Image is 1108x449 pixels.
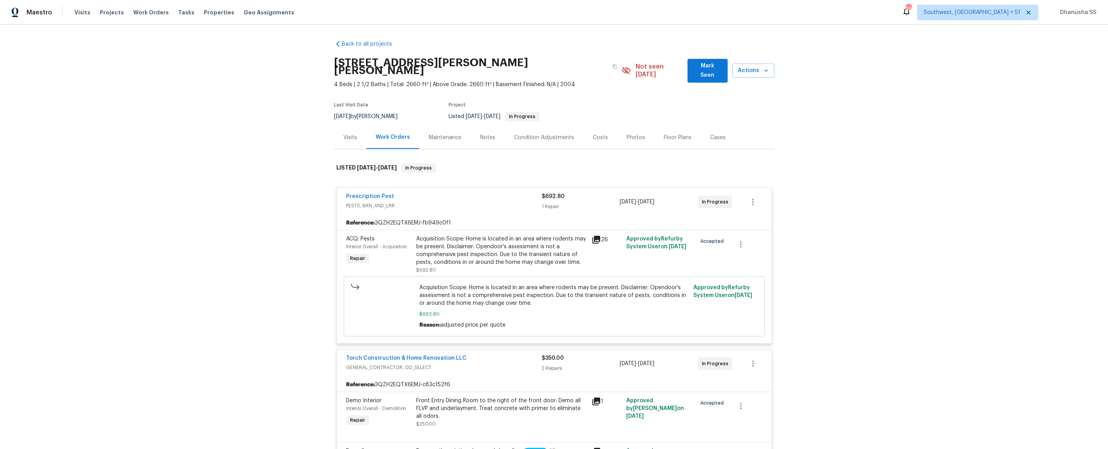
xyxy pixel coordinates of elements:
[593,134,608,141] div: Costs
[378,165,397,170] span: [DATE]
[906,5,911,12] div: 692
[357,165,376,170] span: [DATE]
[419,322,441,328] span: Reason:
[346,406,406,411] span: Interior Overall - Demolition
[419,310,689,318] span: $692.80
[441,322,505,328] span: adjusted price per quote
[924,9,1020,16] span: Southwest, [GEOGRAPHIC_DATA] + 51
[480,134,495,141] div: Notes
[620,198,654,206] span: -
[700,237,727,245] span: Accepted
[429,134,461,141] div: Maintenance
[664,134,691,141] div: Floor Plans
[133,9,169,16] span: Work Orders
[620,361,636,366] span: [DATE]
[466,114,482,119] span: [DATE]
[626,414,644,419] span: [DATE]
[334,112,407,121] div: by [PERSON_NAME]
[693,285,752,298] span: Approved by Refurby System User on
[449,114,539,119] span: Listed
[466,114,500,119] span: -
[419,284,689,307] span: Acquisition Scope: Home is located in an area where rodents may be present. Disclaimer: Opendoor'...
[178,10,194,15] span: Tasks
[627,134,645,141] div: Photos
[702,198,732,206] span: In Progress
[244,9,294,16] span: Geo Assignments
[620,199,636,205] span: [DATE]
[700,399,727,407] span: Accepted
[27,9,52,16] span: Maestro
[416,397,587,420] div: Front Entry Dining Room to the right of the front door: Demo all FLVP and underlayment. Treat con...
[620,360,654,368] span: -
[638,361,654,366] span: [DATE]
[416,235,587,266] div: Acquisition Scope: Home is located in an area where rodents may be present. Disclaimer: Opendoor'...
[346,202,542,210] span: PESTS, BRN_AND_LRR
[416,268,436,272] span: $692.80
[334,114,350,119] span: [DATE]
[702,360,732,368] span: In Progress
[638,199,654,205] span: [DATE]
[347,255,368,262] span: Repair
[346,355,467,361] a: Torch Construction & Home Renovation LLC
[346,219,375,227] b: Reference:
[336,163,397,173] h6: LISTED
[74,9,90,16] span: Visits
[608,60,622,74] button: Copy Address
[542,364,620,372] div: 2 Repairs
[687,59,728,83] button: Mark Seen
[694,61,721,80] span: Mark Seen
[592,235,622,244] div: 26
[626,398,684,419] span: Approved by [PERSON_NAME] on
[542,194,565,199] span: $692.80
[416,422,436,426] span: $250.00
[100,9,124,16] span: Projects
[337,216,772,230] div: 3QZH2EQTX6EMJ-fb949c0f1
[402,164,435,172] span: In Progress
[735,293,752,298] span: [DATE]
[506,114,539,119] span: In Progress
[669,244,686,249] span: [DATE]
[484,114,500,119] span: [DATE]
[732,64,774,78] button: Actions
[346,398,382,403] span: Demo Interior
[204,9,234,16] span: Properties
[636,63,683,78] span: Not seen [DATE]
[592,397,622,406] div: 1
[343,134,357,141] div: Visits
[334,156,774,180] div: LISTED [DATE]-[DATE]In Progress
[1057,9,1096,16] span: Dhanusha SS
[346,194,394,199] a: Prescription Pest
[449,103,466,107] span: Project
[542,355,564,361] span: $350.00
[710,134,726,141] div: Cases
[357,165,397,170] span: -
[346,364,542,371] span: GENERAL_CONTRACTOR, OD_SELECT
[334,81,622,88] span: 4 Beds | 2 1/2 Baths | Total: 2660 ft² | Above Grade: 2660 ft² | Basement Finished: N/A | 2004
[347,416,368,424] span: Repair
[346,236,375,242] span: ACQ: Pests
[334,59,608,74] h2: [STREET_ADDRESS][PERSON_NAME][PERSON_NAME]
[376,133,410,141] div: Work Orders
[626,236,686,249] span: Approved by Refurby System User on
[346,244,407,249] span: Interior Overall - Acquisition
[739,66,768,76] span: Actions
[334,40,409,48] a: Back to all projects
[346,381,375,389] b: Reference:
[542,203,620,210] div: 1 Repair
[337,378,772,392] div: 3QZH2EQTX6EMJ-c83c152f6
[514,134,574,141] div: Condition Adjustments
[334,103,368,107] span: Last Visit Date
